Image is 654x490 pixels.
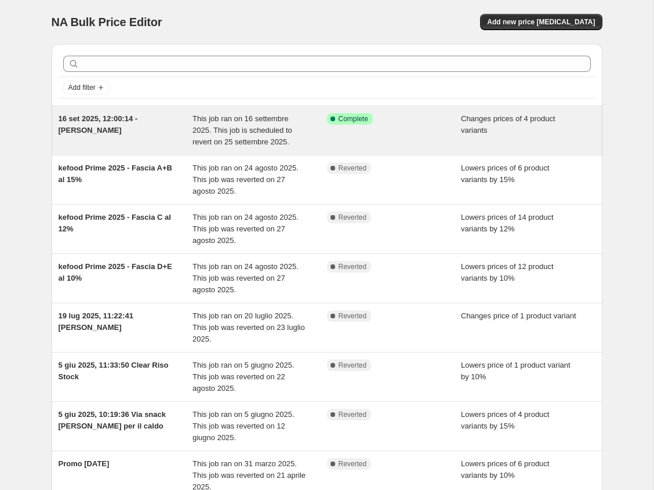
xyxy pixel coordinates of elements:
[339,410,367,419] span: Reverted
[339,114,368,124] span: Complete
[59,114,138,135] span: 16 set 2025, 12:00:14 - [PERSON_NAME]
[461,361,571,381] span: Lowers price of 1 product variant by 10%
[461,213,554,233] span: Lowers prices of 14 product variants by 12%
[59,361,169,381] span: 5 giu 2025, 11:33:50 Clear Riso Stock
[339,164,367,173] span: Reverted
[59,459,110,468] span: Promo [DATE]
[461,262,554,282] span: Lowers prices of 12 product variants by 10%
[52,16,162,28] span: NA Bulk Price Editor
[68,83,96,92] span: Add filter
[192,311,305,343] span: This job ran on 20 luglio 2025. This job was reverted on 23 luglio 2025.
[192,213,299,245] span: This job ran on 24 agosto 2025. This job was reverted on 27 agosto 2025.
[461,114,555,135] span: Changes prices of 4 product variants
[192,410,295,442] span: This job ran on 5 giugno 2025. This job was reverted on 12 giugno 2025.
[192,164,299,195] span: This job ran on 24 agosto 2025. This job was reverted on 27 agosto 2025.
[487,17,595,27] span: Add new price [MEDICAL_DATA]
[461,164,549,184] span: Lowers prices of 6 product variants by 15%
[461,459,549,480] span: Lowers prices of 6 product variants by 10%
[339,213,367,222] span: Reverted
[339,262,367,271] span: Reverted
[192,114,292,146] span: This job ran on 16 settembre 2025. This job is scheduled to revert on 25 settembre 2025.
[461,311,576,320] span: Changes price of 1 product variant
[339,311,367,321] span: Reverted
[59,262,172,282] span: kefood Prime 2025 - Fascia D+E al 10%
[480,14,602,30] button: Add new price [MEDICAL_DATA]
[63,81,110,95] button: Add filter
[59,410,166,430] span: 5 giu 2025, 10:19:36 Via snack [PERSON_NAME] per il caldo
[339,361,367,370] span: Reverted
[59,213,171,233] span: kefood Prime 2025 - Fascia C al 12%
[59,164,172,184] span: kefood Prime 2025 - Fascia A+B al 15%
[192,361,295,393] span: This job ran on 5 giugno 2025. This job was reverted on 22 agosto 2025.
[461,410,549,430] span: Lowers prices of 4 product variants by 15%
[192,262,299,294] span: This job ran on 24 agosto 2025. This job was reverted on 27 agosto 2025.
[339,459,367,469] span: Reverted
[59,311,133,332] span: 19 lug 2025, 11:22:41 [PERSON_NAME]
